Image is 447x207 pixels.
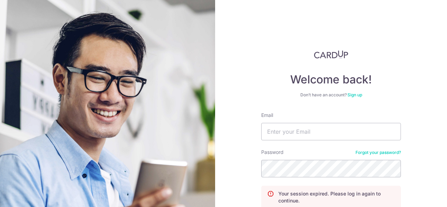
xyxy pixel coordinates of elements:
[261,92,401,98] div: Don’t have an account?
[347,92,362,97] a: Sign up
[261,123,401,140] input: Enter your Email
[261,73,401,87] h4: Welcome back!
[261,112,273,119] label: Email
[356,150,401,155] a: Forgot your password?
[314,50,348,59] img: CardUp Logo
[261,149,284,156] label: Password
[278,190,395,204] p: Your session expired. Please log in again to continue.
